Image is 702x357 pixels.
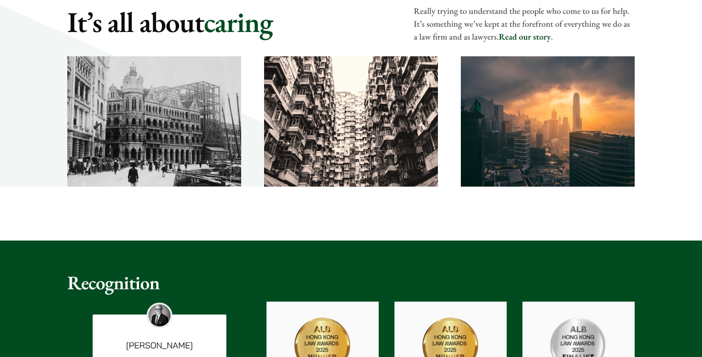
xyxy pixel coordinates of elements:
[499,31,551,42] a: Read our story
[67,3,204,41] mark: It’s all about
[108,341,211,350] p: [PERSON_NAME]
[414,5,635,43] p: Really trying to understand the people who come to us for help. It’s something we’ve kept at the ...
[67,271,635,294] h2: Recognition
[67,5,399,39] h2: caring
